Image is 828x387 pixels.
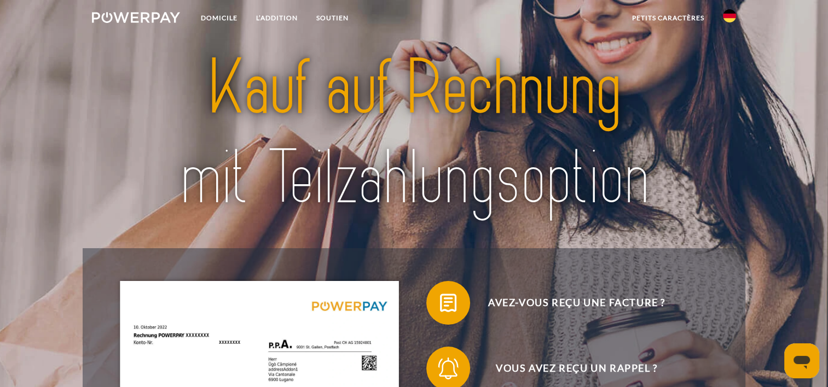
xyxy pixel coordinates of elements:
[124,39,704,228] img: title-powerpay_de.svg
[784,343,819,378] iframe: Schaltfläche zum Öffnen des Messaging-Fensters
[92,12,180,23] img: logo-powerpay-white.svg
[426,281,711,325] button: Avez-vous reçu une facture ?
[435,289,462,316] img: qb_bill.svg
[307,8,358,28] a: SOUTIEN
[435,355,462,382] img: qb_bell.svg
[247,8,307,28] a: L’ADDITION
[192,8,247,28] a: Domicile
[723,9,736,22] img: En
[443,281,711,325] span: Avez-vous reçu une facture ?
[623,8,714,28] a: Petits caractères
